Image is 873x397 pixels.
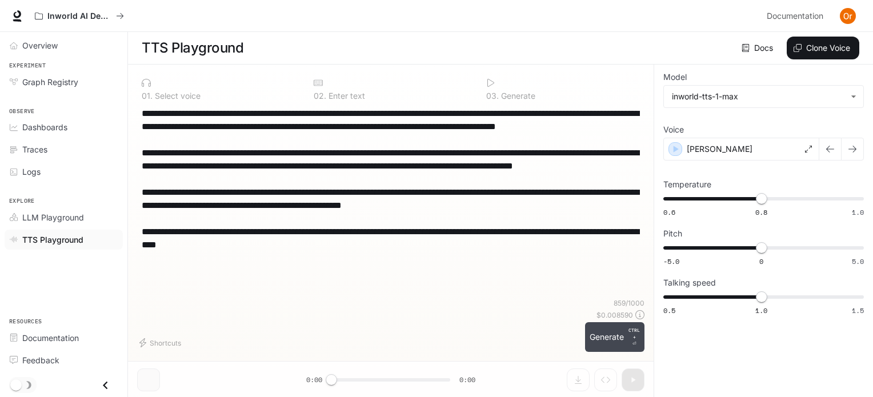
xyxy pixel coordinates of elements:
p: CTRL + [628,327,640,340]
div: inworld-tts-1-max [672,91,845,102]
p: 859 / 1000 [614,298,644,308]
span: Dashboards [22,121,67,133]
span: 0 [759,256,763,266]
h1: TTS Playground [142,37,243,59]
a: Feedback [5,350,123,370]
span: -5.0 [663,256,679,266]
p: Enter text [326,92,365,100]
p: Inworld AI Demos [47,11,111,21]
p: ⏎ [628,327,640,347]
a: TTS Playground [5,230,123,250]
button: Clone Voice [787,37,859,59]
span: Graph Registry [22,76,78,88]
p: 0 1 . [142,92,153,100]
p: $ 0.008590 [596,310,633,320]
p: Generate [499,92,535,100]
a: Graph Registry [5,72,123,92]
p: Select voice [153,92,201,100]
span: Overview [22,39,58,51]
button: Close drawer [93,374,118,397]
span: 0.8 [755,207,767,217]
button: User avatar [836,5,859,27]
span: 0.5 [663,306,675,315]
p: 0 2 . [314,92,326,100]
p: Model [663,73,687,81]
span: Traces [22,143,47,155]
button: Shortcuts [137,334,186,352]
div: inworld-tts-1-max [664,86,863,107]
img: User avatar [840,8,856,24]
a: LLM Playground [5,207,123,227]
p: Talking speed [663,279,716,287]
a: Documentation [762,5,832,27]
button: All workspaces [30,5,129,27]
span: Feedback [22,354,59,366]
p: 0 3 . [486,92,499,100]
p: Temperature [663,181,711,189]
span: Dark mode toggle [10,378,22,391]
span: 1.0 [755,306,767,315]
span: 5.0 [852,256,864,266]
span: LLM Playground [22,211,84,223]
span: 1.5 [852,306,864,315]
p: Pitch [663,230,682,238]
a: Overview [5,35,123,55]
a: Logs [5,162,123,182]
span: Documentation [22,332,79,344]
span: 0.6 [663,207,675,217]
a: Documentation [5,328,123,348]
a: Dashboards [5,117,123,137]
a: Docs [739,37,778,59]
p: Voice [663,126,684,134]
span: TTS Playground [22,234,83,246]
a: Traces [5,139,123,159]
span: 1.0 [852,207,864,217]
span: Documentation [767,9,823,23]
button: GenerateCTRL +⏎ [585,322,644,352]
p: [PERSON_NAME] [687,143,752,155]
span: Logs [22,166,41,178]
